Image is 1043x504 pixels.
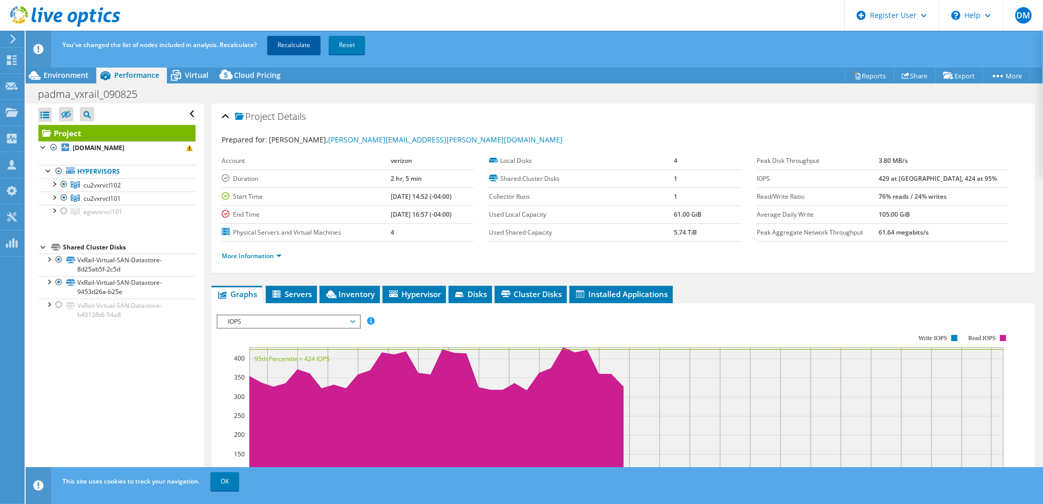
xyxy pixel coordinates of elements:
span: Inventory [325,289,375,299]
a: Export [935,68,983,83]
span: You've changed the list of nodes included in analysis. Recalculate? [62,40,257,49]
text: Read IOPS [968,334,996,342]
a: VxRail-Virtual-SAN-Datastore-8d25ab5f-2c5d [38,254,196,276]
a: VxRail-Virtual-SAN-Datastore-9453d26a-b25e [38,276,196,299]
span: Environment [44,70,89,80]
b: 5.74 TiB [674,228,697,237]
b: 61.00 GiB [674,210,701,219]
b: verizon [391,156,412,165]
span: Disks [454,289,487,299]
b: 76% reads / 24% writes [879,192,947,201]
span: Hypervisor [388,289,441,299]
span: Performance [114,70,159,80]
text: 350 [234,373,245,382]
a: Reports [845,68,895,83]
label: Physical Servers and Virtual Machines [222,227,391,238]
label: End Time [222,209,391,220]
span: [PERSON_NAME], [269,135,563,144]
a: cu2vxrvcl102 [38,178,196,192]
b: [DOMAIN_NAME] [73,143,124,152]
a: More Information [222,251,282,260]
label: Peak Aggregate Network Throughput [757,227,879,238]
label: Used Shared Capacity [489,227,674,238]
label: Read/Write Ratio [757,192,879,202]
label: Peak Disk Throughput [757,156,879,166]
span: Virtual [185,70,208,80]
a: Project [38,125,196,141]
a: Share [894,68,936,83]
span: cu2vxrvcl102 [83,181,121,190]
a: cu2vxrvcl101 [38,192,196,205]
label: Average Daily Write [757,209,879,220]
a: Hypervisors [38,165,196,178]
span: Project [235,112,275,122]
span: egwvxrvcl101 [83,207,122,216]
text: 400 [234,354,245,363]
span: Servers [271,289,312,299]
text: 300 [234,392,245,401]
svg: \n [951,11,961,20]
a: More [983,68,1030,83]
label: Duration [222,174,391,184]
label: IOPS [757,174,879,184]
text: 95th Percentile = 424 IOPS [254,354,330,363]
a: Recalculate [267,36,321,54]
span: cu2vxrvcl101 [83,194,121,203]
b: [DATE] 16:57 (-04:00) [391,210,452,219]
b: 61.64 megabits/s [879,228,929,237]
span: Installed Applications [574,289,668,299]
label: Prepared for: [222,135,267,144]
text: 250 [234,411,245,420]
b: 429 at [GEOGRAPHIC_DATA], 424 at 95% [879,174,997,183]
a: [DOMAIN_NAME] [38,141,196,155]
label: Start Time [222,192,391,202]
b: [DATE] 14:52 (-04:00) [391,192,452,201]
span: Details [278,110,306,122]
label: Collector Runs [489,192,674,202]
div: Shared Cluster Disks [63,241,196,254]
a: [PERSON_NAME][EMAIL_ADDRESS][PERSON_NAME][DOMAIN_NAME] [328,135,563,144]
label: Shared Cluster Disks [489,174,674,184]
span: Graphs [217,289,257,299]
span: Cluster Disks [500,289,562,299]
b: 1 [674,174,677,183]
b: 2 hr, 5 min [391,174,422,183]
b: 4 [391,228,394,237]
b: 1 [674,192,677,201]
a: VxRail-Virtual-SAN-Datastore-b4013fb6-54a8 [38,299,196,321]
b: 3.80 MB/s [879,156,908,165]
label: Account [222,156,391,166]
a: Reset [329,36,365,54]
b: 4 [674,156,677,165]
a: egwvxrvcl101 [38,205,196,218]
span: DM [1015,7,1032,24]
label: Local Disks [489,156,674,166]
a: OK [210,472,239,491]
text: 200 [234,430,245,439]
text: 150 [234,450,245,458]
h1: padma_vxrail_090825 [33,89,153,100]
span: Cloud Pricing [234,70,281,80]
label: Used Local Capacity [489,209,674,220]
span: This site uses cookies to track your navigation. [62,477,200,486]
b: 105.00 GiB [879,210,910,219]
text: Write IOPS [919,334,947,342]
span: IOPS [223,316,354,328]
